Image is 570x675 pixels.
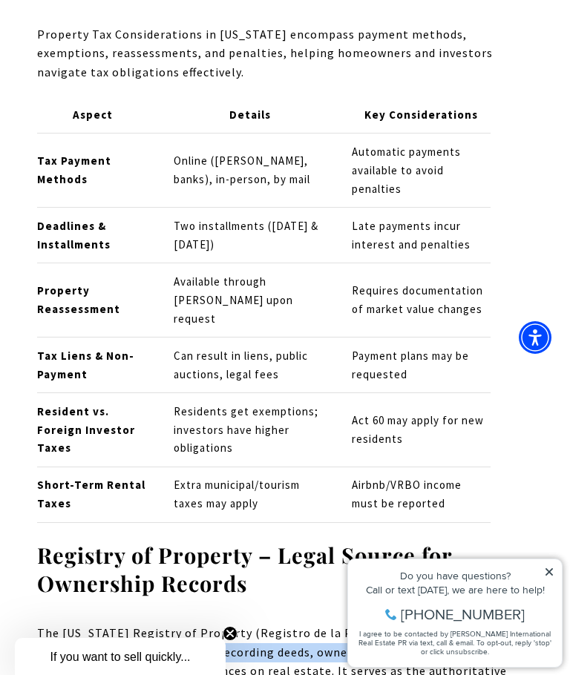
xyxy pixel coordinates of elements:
strong: Resident vs. Foreign Investor Taxes [37,404,135,455]
div: Do you have questions? [16,33,214,44]
strong: Short-Term Rental Taxes [37,478,145,510]
span: [PHONE_NUMBER] [61,70,185,85]
button: Close teaser [223,626,237,641]
p: Online ([PERSON_NAME], banks), in-person, by mail [174,152,327,189]
strong: Aspect [73,108,113,122]
strong: Registry of Property – Legal Source for Ownership Records [37,541,452,597]
iframe: bss-luxurypresence [265,15,555,240]
span: I agree to be contacted by [PERSON_NAME] International Real Estate PR via text, call & email. To ... [19,91,212,119]
div: Call or text [DATE], we are here to help! [16,47,214,58]
p: Act 60 may apply for new residents [352,412,491,449]
p: Extra municipal/tourism taxes may apply [174,476,327,513]
strong: Property Reassessment [37,283,120,316]
p: Residents get exemptions; investors have higher obligations [174,403,327,458]
strong: Deadlines & Installments [37,219,111,251]
strong: Details [229,108,271,122]
p: Two installments ([DATE] & [DATE]) [174,217,327,254]
p: Available through [PERSON_NAME] upon request [174,273,327,329]
p: Property Tax Considerations in [US_STATE] encompass payment methods, exemptions, reassessments, a... [37,25,533,82]
strong: Tax Liens & Non-Payment [37,349,134,381]
div: If you want to sell quickly...Close teaser [15,638,226,675]
strong: Tax Payment Methods [37,154,111,186]
p: Payment plans may be requested [352,347,491,384]
p: Can result in liens, public auctions, legal fees [174,347,327,384]
p: Requires documentation of market value changes [352,282,491,319]
p: Airbnb/VRBO income must be reported [352,476,491,513]
span: If you want to sell quickly... [50,651,190,663]
div: Accessibility Menu [519,321,551,354]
